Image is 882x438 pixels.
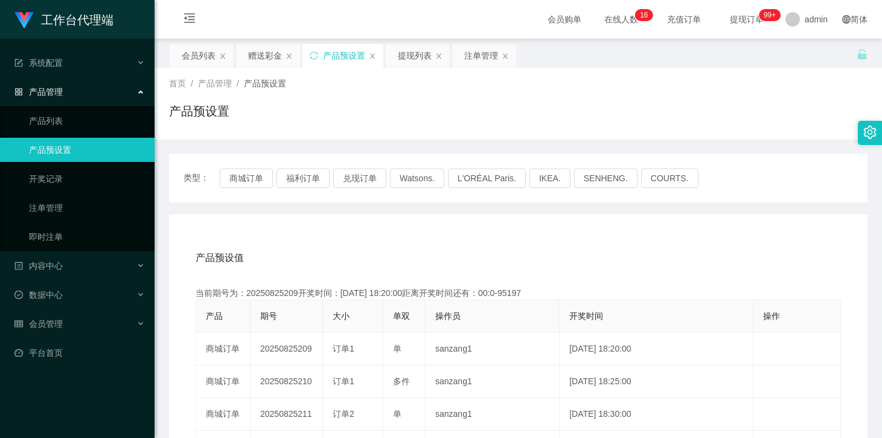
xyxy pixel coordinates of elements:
span: 类型： [184,169,220,188]
span: 会员管理 [14,319,63,329]
span: 产品管理 [14,87,63,97]
span: 单双 [393,311,410,321]
button: IKEA. [529,169,570,188]
div: 注单管理 [464,44,498,67]
span: 操作 [763,311,780,321]
div: 会员列表 [182,44,216,67]
span: 在线人数 [598,15,644,24]
a: 产品预设置 [29,138,145,162]
a: 产品列表 [29,109,145,133]
td: 20250825210 [251,366,323,398]
i: 图标: sync [310,51,318,60]
div: 赠送彩金 [248,44,282,67]
i: 图标: global [842,15,851,24]
a: 注单管理 [29,196,145,220]
td: [DATE] 18:25:00 [560,366,753,398]
span: 大小 [333,311,350,321]
h1: 工作台代理端 [41,1,113,39]
td: 商城订单 [196,398,251,431]
td: 商城订单 [196,366,251,398]
td: 20250825211 [251,398,323,431]
i: 图标: menu-fold [169,1,210,39]
i: 图标: profile [14,262,23,270]
span: 单 [393,344,401,353]
div: 提现列表 [398,44,432,67]
a: 工作台代理端 [14,14,113,24]
a: 图标: dashboard平台首页 [14,341,145,365]
button: Watsons. [390,169,444,188]
i: 图标: table [14,320,23,328]
td: sanzang1 [426,398,560,431]
span: 多件 [393,376,410,386]
td: sanzang1 [426,366,560,398]
div: 当前期号为：20250825209开奖时间：[DATE] 18:20:00距离开奖时间还有：00:0-95197 [196,287,841,300]
span: 开奖时间 [569,311,603,321]
button: 商城订单 [220,169,273,188]
span: 期号 [260,311,277,321]
span: 产品预设置 [244,79,286,88]
i: 图标: close [502,53,509,60]
td: 商城订单 [196,333,251,366]
i: 图标: setting [863,126,877,139]
span: 产品管理 [198,79,232,88]
span: 首页 [169,79,186,88]
i: 图标: close [219,53,226,60]
span: 提现订单 [724,15,770,24]
span: 订单1 [333,344,354,353]
a: 即时注单 [29,225,145,249]
i: 图标: close [369,53,376,60]
div: 产品预设置 [323,44,365,67]
span: 单 [393,409,401,419]
span: 操作员 [435,311,461,321]
img: logo.9652507e.png [14,12,34,29]
h1: 产品预设置 [169,102,229,120]
span: 产品 [206,311,223,321]
i: 图标: form [14,59,23,67]
span: 内容中心 [14,261,63,271]
td: [DATE] 18:20:00 [560,333,753,366]
button: L'ORÉAL Paris. [448,169,526,188]
p: 1 [640,9,644,21]
i: 图标: unlock [857,49,868,60]
td: sanzang1 [426,333,560,366]
i: 图标: close [435,53,443,60]
p: 6 [644,9,648,21]
button: SENHENG. [574,169,638,188]
span: 产品预设值 [196,251,244,265]
i: 图标: close [286,53,293,60]
span: 充值订单 [661,15,707,24]
span: / [191,79,193,88]
a: 开奖记录 [29,167,145,191]
button: COURTS. [641,169,698,188]
span: 数据中心 [14,290,63,300]
span: / [237,79,239,88]
i: 图标: check-circle-o [14,291,23,299]
span: 系统配置 [14,58,63,68]
sup: 16 [635,9,653,21]
td: 20250825209 [251,333,323,366]
button: 兑现订单 [333,169,386,188]
span: 订单1 [333,376,354,386]
sup: 961 [759,9,781,21]
button: 福利订单 [276,169,330,188]
i: 图标: appstore-o [14,88,23,96]
span: 订单2 [333,409,354,419]
td: [DATE] 18:30:00 [560,398,753,431]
